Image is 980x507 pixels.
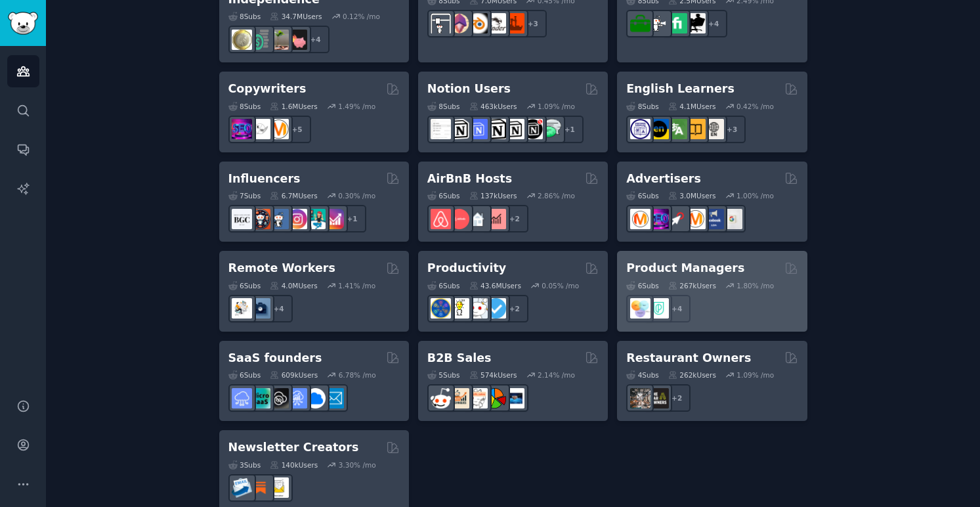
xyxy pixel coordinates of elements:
[427,171,512,187] h2: AirBnB Hosts
[232,30,252,50] img: UKPersonalFinance
[668,102,716,111] div: 4.1M Users
[8,12,38,35] img: GummySearch logo
[626,191,659,200] div: 6 Sub s
[232,119,252,139] img: SEO
[700,10,727,37] div: + 4
[736,281,774,290] div: 1.80 % /mo
[324,388,344,408] img: SaaS_Email_Marketing
[501,205,528,232] div: + 2
[250,477,270,498] img: Substack
[722,209,742,229] img: googleads
[228,102,261,111] div: 8 Sub s
[626,102,659,111] div: 8 Sub s
[431,388,451,408] img: sales
[232,477,252,498] img: Emailmarketing
[538,191,575,200] div: 2.86 % /mo
[486,298,506,319] img: getdisciplined
[427,260,506,276] h2: Productivity
[519,10,547,37] div: + 3
[486,388,506,408] img: B2BSales
[522,119,543,139] img: BestNotionTemplates
[338,281,375,290] div: 1.41 % /mo
[667,119,687,139] img: language_exchange
[736,191,774,200] div: 1.00 % /mo
[663,384,691,412] div: + 2
[338,191,375,200] div: 0.30 % /mo
[228,81,307,97] h2: Copywriters
[630,209,650,229] img: marketing
[685,13,706,33] img: Freelancers
[538,102,575,111] div: 1.09 % /mo
[626,260,744,276] h2: Product Managers
[704,119,724,139] img: Learn_English
[486,13,506,33] img: ender3
[626,350,751,366] h2: Restaurant Owners
[449,298,469,319] img: lifehacks
[431,298,451,319] img: LifeProTips
[427,81,511,97] h2: Notion Users
[449,209,469,229] img: AirBnBHosts
[449,388,469,408] img: salestechniques
[427,191,460,200] div: 6 Sub s
[268,388,289,408] img: NoCodeSaaS
[668,191,716,200] div: 3.0M Users
[228,260,335,276] h2: Remote Workers
[504,119,524,139] img: AskNotion
[228,350,322,366] h2: SaaS founders
[270,191,318,200] div: 6.7M Users
[630,119,650,139] img: languagelearning
[431,119,451,139] img: Notiontemplates
[667,209,687,229] img: PPC
[469,191,517,200] div: 137k Users
[649,209,669,229] img: SEO
[228,439,359,456] h2: Newsletter Creators
[339,460,376,470] div: 3.30 % /mo
[268,119,289,139] img: content_marketing
[431,209,451,229] img: airbnb_hosts
[232,388,252,408] img: SaaS
[467,13,488,33] img: blender
[232,298,252,319] img: RemoteJobs
[663,295,691,322] div: + 4
[427,350,492,366] h2: B2B Sales
[305,209,326,229] img: influencermarketing
[268,30,289,50] img: Fire
[649,13,669,33] img: freelance_forhire
[667,13,687,33] img: Fiverr
[427,102,460,111] div: 8 Sub s
[427,370,460,380] div: 5 Sub s
[486,209,506,229] img: AirBnBInvesting
[270,460,318,470] div: 140k Users
[467,298,488,319] img: productivity
[343,12,380,21] div: 0.12 % /mo
[431,13,451,33] img: 3Dprinting
[630,388,650,408] img: restaurantowners
[228,171,301,187] h2: Influencers
[668,370,716,380] div: 262k Users
[250,388,270,408] img: microsaas
[302,26,330,53] div: + 4
[469,102,517,111] div: 463k Users
[556,116,584,143] div: + 1
[486,119,506,139] img: NotionGeeks
[469,281,521,290] div: 43.6M Users
[626,81,735,97] h2: English Learners
[449,119,469,139] img: notioncreations
[685,209,706,229] img: advertising
[250,119,270,139] img: KeepWriting
[265,295,293,322] div: + 4
[718,116,746,143] div: + 3
[228,12,261,21] div: 8 Sub s
[270,12,322,21] div: 34.7M Users
[626,370,659,380] div: 4 Sub s
[305,388,326,408] img: B2BSaaS
[649,119,669,139] img: EnglishLearning
[467,388,488,408] img: b2b_sales
[270,281,318,290] div: 4.0M Users
[228,460,261,470] div: 3 Sub s
[250,209,270,229] img: socialmedia
[250,30,270,50] img: FinancialPlanning
[626,171,701,187] h2: Advertisers
[704,209,724,229] img: FacebookAds
[649,298,669,319] img: ProductMgmt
